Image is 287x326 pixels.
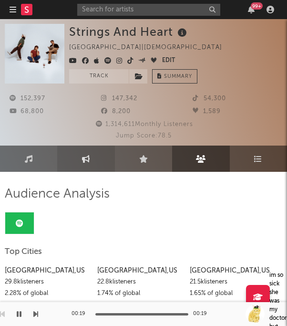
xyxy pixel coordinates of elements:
button: Track [69,69,129,84]
div: [GEOGRAPHIC_DATA] , US [190,265,275,276]
button: 99+ [248,6,255,13]
span: Jump Score: 78.5 [116,133,172,139]
span: 68,800 [10,108,44,115]
button: Summary [152,69,197,84]
span: Summary [164,74,192,79]
div: 00:19 [193,308,212,320]
span: Top Cities [5,246,42,258]
div: 99 + [251,2,263,10]
div: [GEOGRAPHIC_DATA] , US [97,265,183,276]
div: 00:19 [72,308,91,320]
div: 1.65 % of global [190,288,275,299]
div: 21.5k listeners [190,276,275,288]
span: 54,300 [193,95,226,102]
button: Edit [162,55,175,67]
input: Search for artists [77,4,220,16]
span: 152,397 [10,95,45,102]
span: 1,589 [193,108,221,115]
div: 1.74 % of global [97,288,183,299]
span: Audience Analysis [5,189,110,200]
div: 29.8k listeners [5,276,90,288]
span: 147,342 [101,95,137,102]
div: 2.28 % of global [5,288,90,299]
div: Strings And Heart [69,24,189,40]
span: 1,314,611 Monthly Listeners [94,121,193,127]
div: [GEOGRAPHIC_DATA] | [DEMOGRAPHIC_DATA] [69,42,233,53]
span: 8,200 [101,108,131,115]
div: [GEOGRAPHIC_DATA] , US [5,265,90,276]
div: 22.8k listeners [97,276,183,288]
